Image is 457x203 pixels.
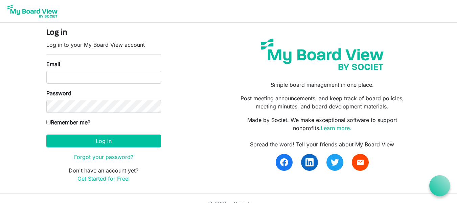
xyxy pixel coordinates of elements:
[46,60,60,68] label: Email
[321,125,351,131] a: Learn more.
[46,89,71,97] label: Password
[280,158,288,166] img: facebook.svg
[305,158,314,166] img: linkedin.svg
[352,154,369,171] a: email
[256,34,389,75] img: my-board-view-societ.svg
[46,41,161,49] p: Log in to your My Board View account
[5,3,60,20] img: My Board View Logo
[233,81,411,89] p: Simple board management in one place.
[46,118,90,126] label: Remember me?
[46,135,161,147] button: Log in
[74,154,133,160] a: Forgot your password?
[77,175,130,182] a: Get Started for Free!
[46,120,51,124] input: Remember me?
[331,158,339,166] img: twitter.svg
[46,28,161,38] h4: Log in
[46,166,161,183] p: Don't have an account yet?
[233,94,411,110] p: Post meeting announcements, and keep track of board policies, meeting minutes, and board developm...
[233,116,411,132] p: Made by Societ. We make exceptional software to support nonprofits.
[233,140,411,148] div: Spread the word! Tell your friends about My Board View
[356,158,364,166] span: email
